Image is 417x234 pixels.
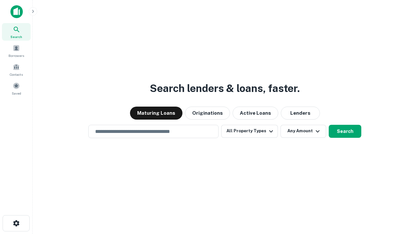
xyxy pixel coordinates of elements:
[10,34,22,39] span: Search
[12,91,21,96] span: Saved
[10,5,23,18] img: capitalize-icon.png
[130,107,182,120] button: Maturing Loans
[2,80,31,97] a: Saved
[10,72,23,77] span: Contacts
[185,107,230,120] button: Originations
[280,125,326,138] button: Any Amount
[221,125,278,138] button: All Property Types
[329,125,361,138] button: Search
[281,107,320,120] button: Lenders
[233,107,278,120] button: Active Loans
[2,23,31,41] a: Search
[8,53,24,58] span: Borrowers
[2,61,31,78] a: Contacts
[150,81,300,96] h3: Search lenders & loans, faster.
[384,182,417,213] iframe: Chat Widget
[2,42,31,59] a: Borrowers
